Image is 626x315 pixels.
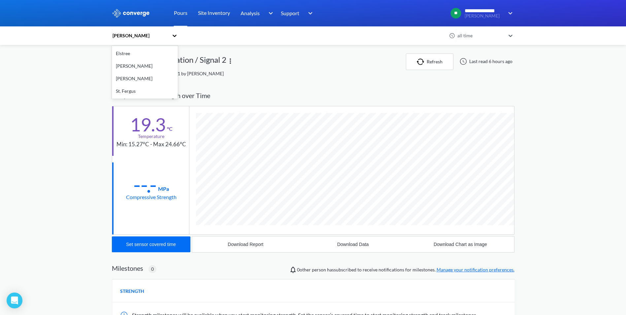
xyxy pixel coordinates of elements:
img: downArrow.svg [304,9,314,17]
span: Support [281,9,299,17]
span: person has subscribed to receive notifications for milestones. [297,266,514,273]
span: [PERSON_NAME] [465,14,504,18]
div: 19.3 [130,116,166,133]
img: more.svg [226,57,234,65]
div: --.- [133,176,157,193]
span: Analysis [241,9,260,17]
img: notifications-icon.svg [289,266,297,274]
div: Compressive Strength [126,193,177,201]
button: Download Report [192,236,299,252]
div: [PERSON_NAME] [112,32,169,39]
span: 0 [151,265,154,273]
div: Temperature [138,133,164,140]
span: STRENGTH [120,288,144,295]
div: St. Fergus [112,85,178,97]
div: [PERSON_NAME] [112,60,178,72]
img: downArrow.svg [504,9,514,17]
span: 0 other [297,267,311,272]
h2: Milestones [112,264,143,272]
button: Download Chart as Image [407,236,514,252]
div: Open Intercom Messenger [7,293,22,308]
img: logo_ewhite.svg [112,9,150,17]
button: Download Data [299,236,407,252]
div: Download Report [228,242,263,247]
div: Last read 6 hours ago [456,57,514,65]
img: icon-clock.svg [449,33,455,39]
div: Download Data [337,242,369,247]
button: Set sensor covered time [112,236,190,252]
div: Download Chart as Image [434,242,487,247]
div: Temperature & Strength over Time [112,85,514,106]
div: all time [456,32,505,39]
div: [PERSON_NAME] [112,72,178,85]
a: Manage your notification preferences. [437,267,514,272]
div: Set sensor covered time [126,242,176,247]
div: Elstree [112,47,178,60]
button: Refresh [406,53,453,70]
img: icon-refresh.svg [417,58,427,65]
img: downArrow.svg [264,9,275,17]
div: Min: 15.27°C - Max 24.66°C [116,140,186,149]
